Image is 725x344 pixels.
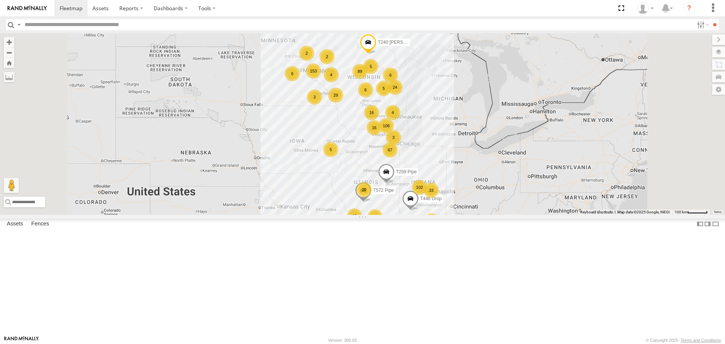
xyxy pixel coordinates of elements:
[4,37,14,47] button: Zoom in
[306,63,321,79] div: 153
[307,89,322,105] div: 3
[672,210,710,215] button: Map Scale: 100 km per 50 pixels
[364,105,379,120] div: 16
[299,46,314,61] div: 2
[358,82,373,97] div: 6
[383,142,398,157] div: 67
[420,196,442,202] span: T446 Drop
[424,213,439,228] div: 3
[580,210,613,215] button: Keyboard shortcuts
[352,64,367,79] div: 89
[387,80,403,95] div: 24
[646,338,721,342] div: © Copyright 2025 -
[16,19,22,30] label: Search Query
[319,49,335,64] div: 2
[696,219,704,230] label: Dock Summary Table to the Left
[424,183,439,198] div: 33
[704,219,711,230] label: Dock Summary Table to the Right
[383,68,398,83] div: 6
[617,210,670,214] span: Map data ©2025 Google, INEGI
[714,210,722,213] a: Terms
[347,208,362,224] div: 12
[376,81,391,96] div: 5
[694,19,710,30] label: Search Filter Options
[681,338,721,342] a: Terms and Conditions
[323,142,338,157] div: 5
[3,219,27,230] label: Assets
[28,219,53,230] label: Fences
[683,2,695,14] i: ?
[356,182,372,197] div: 20
[328,338,357,342] div: Version: 305.03
[396,169,417,174] span: T259 Pipe
[8,6,47,11] img: rand-logo.svg
[367,120,382,135] div: 16
[4,336,39,344] a: Visit our Website
[4,47,14,58] button: Zoom out
[385,105,400,120] div: 4
[4,72,14,82] label: Measure
[285,66,300,81] div: 6
[712,219,719,230] label: Hide Summary Table
[363,59,378,74] div: 5
[674,210,687,214] span: 100 km
[634,3,656,14] div: AJ Klotz
[324,67,339,82] div: 4
[4,58,14,68] button: Zoom Home
[712,84,725,95] label: Map Settings
[4,178,19,193] button: Drag Pegman onto the map to open Street View
[412,180,427,195] div: 102
[373,188,394,193] span: T572 Pipe
[378,40,436,45] span: T240 [PERSON_NAME] Flat
[328,88,343,103] div: 29
[367,209,383,224] div: 13
[379,118,394,133] div: 106
[386,130,401,145] div: 3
